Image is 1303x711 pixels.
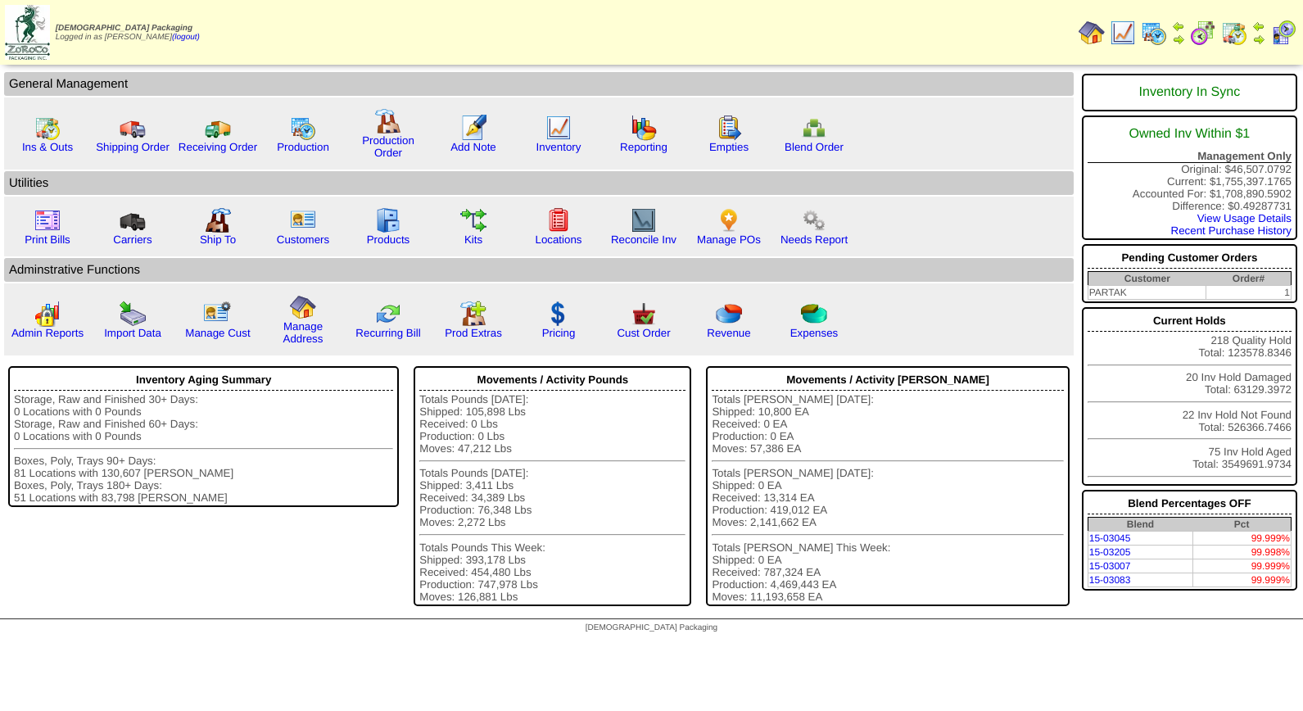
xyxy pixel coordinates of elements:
img: arrowleft.gif [1172,20,1185,33]
td: 99.999% [1192,532,1291,546]
img: invoice2.gif [34,207,61,233]
a: 15-03007 [1089,560,1131,572]
a: View Usage Details [1197,212,1292,224]
a: Print Bills [25,233,70,246]
img: calendarinout.gif [34,115,61,141]
a: Reconcile Inv [611,233,676,246]
a: 15-03205 [1089,546,1131,558]
img: arrowleft.gif [1252,20,1265,33]
img: locations.gif [545,207,572,233]
a: Receiving Order [179,141,257,153]
img: network.png [801,115,827,141]
img: graph.gif [631,115,657,141]
a: Revenue [707,327,750,339]
a: Ins & Outs [22,141,73,153]
td: 1 [1206,286,1292,300]
img: truck.gif [120,115,146,141]
div: Current Holds [1088,310,1292,332]
a: Locations [535,233,581,246]
div: Inventory Aging Summary [14,369,393,391]
span: Logged in as [PERSON_NAME] [56,24,200,42]
div: Movements / Activity [PERSON_NAME] [712,369,1063,391]
th: Order# [1206,272,1292,286]
div: Pending Customer Orders [1088,247,1292,269]
td: 99.998% [1192,546,1291,559]
div: Management Only [1088,150,1292,163]
a: Prod Extras [445,327,502,339]
a: Ship To [200,233,236,246]
span: [DEMOGRAPHIC_DATA] Packaging [56,24,192,33]
img: calendarprod.gif [1141,20,1167,46]
img: truck3.gif [120,207,146,233]
div: Totals Pounds [DATE]: Shipped: 105,898 Lbs Received: 0 Lbs Production: 0 Lbs Moves: 47,212 Lbs To... [419,393,685,603]
th: Pct [1192,518,1291,532]
a: Manage Cust [185,327,250,339]
a: (logout) [172,33,200,42]
div: 218 Quality Hold Total: 123578.8346 20 Inv Hold Damaged Total: 63129.3972 22 Inv Hold Not Found T... [1082,307,1297,486]
td: Utilities [4,171,1074,195]
img: calendarblend.gif [1190,20,1216,46]
a: Production [277,141,329,153]
img: home.gif [1079,20,1105,46]
a: Recurring Bill [355,327,420,339]
a: Import Data [104,327,161,339]
a: 15-03083 [1089,574,1131,586]
img: truck2.gif [205,115,231,141]
img: pie_chart.png [716,301,742,327]
a: Cust Order [617,327,670,339]
div: Owned Inv Within $1 [1088,119,1292,150]
a: 15-03045 [1089,532,1131,544]
img: dollar.gif [545,301,572,327]
th: Customer [1088,272,1206,286]
a: Empties [709,141,749,153]
img: calendarinout.gif [1221,20,1247,46]
img: calendarprod.gif [290,115,316,141]
img: workflow.png [801,207,827,233]
img: calendarcustomer.gif [1270,20,1296,46]
a: Reporting [620,141,667,153]
a: Inventory [536,141,581,153]
a: Expenses [790,327,839,339]
a: Manage POs [697,233,761,246]
img: import.gif [120,301,146,327]
a: Shipping Order [96,141,170,153]
div: Blend Percentages OFF [1088,493,1292,514]
a: Production Order [362,134,414,159]
img: managecust.png [203,301,233,327]
a: Needs Report [780,233,848,246]
img: graph2.png [34,301,61,327]
img: orders.gif [460,115,486,141]
a: Recent Purchase History [1171,224,1292,237]
img: workorder.gif [716,115,742,141]
img: factory.gif [375,108,401,134]
img: arrowright.gif [1172,33,1185,46]
div: Inventory In Sync [1088,77,1292,108]
a: Carriers [113,233,152,246]
td: Adminstrative Functions [4,258,1074,282]
a: Admin Reports [11,327,84,339]
td: General Management [4,72,1074,96]
img: line_graph2.gif [631,207,657,233]
div: Storage, Raw and Finished 30+ Days: 0 Locations with 0 Pounds Storage, Raw and Finished 60+ Days:... [14,393,393,504]
span: [DEMOGRAPHIC_DATA] Packaging [586,623,717,632]
img: customers.gif [290,207,316,233]
div: Original: $46,507.0792 Current: $1,755,397.1765 Accounted For: $1,708,890.5902 Difference: $0.492... [1082,115,1297,240]
img: factory2.gif [205,207,231,233]
div: Totals [PERSON_NAME] [DATE]: Shipped: 10,800 EA Received: 0 EA Production: 0 EA Moves: 57,386 EA ... [712,393,1063,603]
img: po.png [716,207,742,233]
td: 99.999% [1192,573,1291,587]
a: Blend Order [785,141,844,153]
img: zoroco-logo-small.webp [5,5,50,60]
img: prodextras.gif [460,301,486,327]
img: pie_chart2.png [801,301,827,327]
th: Blend [1088,518,1192,532]
a: Pricing [542,327,576,339]
a: Products [367,233,410,246]
div: Movements / Activity Pounds [419,369,685,391]
img: cabinet.gif [375,207,401,233]
img: cust_order.png [631,301,657,327]
img: home.gif [290,294,316,320]
img: arrowright.gif [1252,33,1265,46]
a: Kits [464,233,482,246]
img: workflow.gif [460,207,486,233]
